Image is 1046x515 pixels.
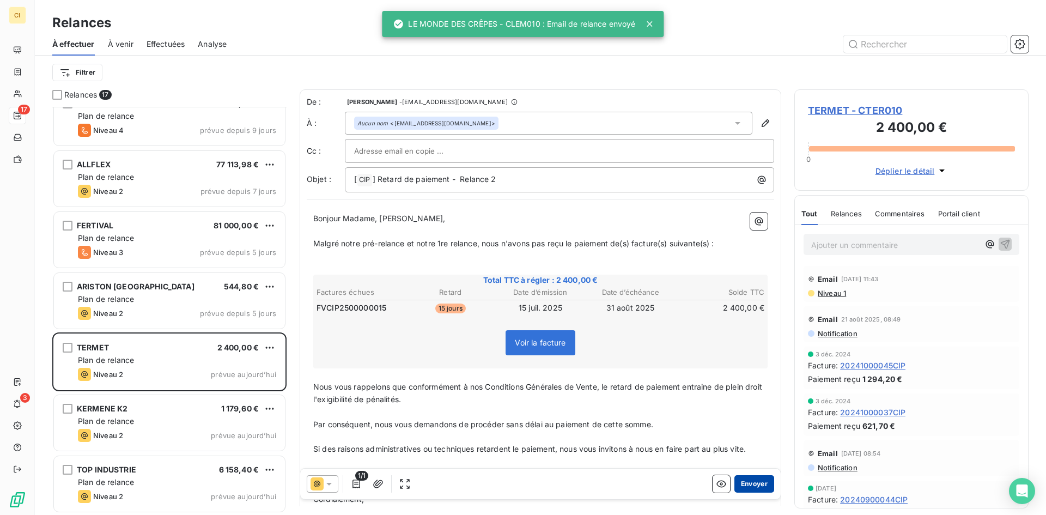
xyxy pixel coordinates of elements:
[586,302,675,314] td: 31 août 2025
[78,111,134,120] span: Plan de relance
[875,209,925,218] span: Commentaires
[808,118,1015,140] h3: 2 400,00 €
[406,287,495,298] th: Retard
[808,420,860,432] span: Paiement reçu
[221,404,259,413] span: 1 179,60 €
[841,276,879,282] span: [DATE] 11:43
[9,491,26,508] img: Logo LeanPay
[313,214,446,223] span: Bonjour Madame, [PERSON_NAME],
[211,370,276,379] span: prévue aujourd’hui
[78,355,134,365] span: Plan de relance
[373,174,496,184] span: ] Retard de paiement - Relance 2
[313,420,653,429] span: Par conséquent, nous vous demandons de procéder sans délai au paiement de cette somme.
[435,304,466,313] span: 15 jours
[317,302,386,313] span: FVCIP2500000015
[93,248,123,257] span: Niveau 3
[147,39,185,50] span: Effectuées
[840,407,905,418] span: 20241000037CIP
[93,126,124,135] span: Niveau 4
[52,39,95,50] span: À effectuer
[393,14,635,34] div: LE MONDE DES CRÊPES - CLEM010 : Email de relance envoyé
[817,289,846,298] span: Niveau 1
[357,119,495,127] div: <[EMAIL_ADDRESS][DOMAIN_NAME]>
[211,492,276,501] span: prévue aujourd’hui
[816,351,851,358] span: 3 déc. 2024
[77,221,113,230] span: FERTIVAL
[316,287,405,298] th: Factures échues
[841,450,881,457] span: [DATE] 08:54
[354,174,357,184] span: [
[808,103,1015,118] span: TERMET - CTER010
[734,475,774,493] button: Envoyer
[841,316,901,323] span: 21 août 2025, 08:49
[313,444,746,453] span: Si des raisons administratives ou techniques retardent le paiement, nous vous invitons à nous en ...
[862,373,903,385] span: 1 294,20 €
[198,39,227,50] span: Analyse
[64,89,97,100] span: Relances
[515,338,565,347] span: Voir la facture
[938,209,980,218] span: Portail client
[99,90,111,100] span: 17
[78,416,134,426] span: Plan de relance
[806,155,811,163] span: 0
[808,373,860,385] span: Paiement reçu
[78,172,134,181] span: Plan de relance
[307,174,331,184] span: Objet :
[77,465,136,474] span: TOP INDUSTRIE
[355,471,368,481] span: 1/1
[357,119,388,127] em: Aucun nom
[496,287,585,298] th: Date d’émission
[872,165,951,177] button: Déplier le détail
[808,494,838,505] span: Facture :
[93,492,123,501] span: Niveau 2
[77,160,111,169] span: ALLFLEX
[78,233,134,243] span: Plan de relance
[78,477,134,487] span: Plan de relance
[93,309,123,318] span: Niveau 2
[818,275,838,283] span: Email
[9,7,26,24] div: CI
[52,64,102,81] button: Filtrer
[313,494,364,504] span: Cordialement,
[801,209,818,218] span: Tout
[77,343,109,352] span: TERMET
[818,315,838,324] span: Email
[18,105,30,114] span: 17
[307,118,345,129] label: À :
[840,494,908,505] span: 20240900044CIP
[399,99,508,105] span: - [EMAIL_ADDRESS][DOMAIN_NAME]
[200,187,276,196] span: prévue depuis 7 jours
[817,463,858,472] span: Notification
[78,294,134,304] span: Plan de relance
[313,239,714,248] span: Malgré notre pré-relance et notre 1re relance, nous n'avons pas reçu le paiement de(s) facture(s)...
[862,420,895,432] span: 621,70 €
[307,96,345,107] span: De :
[347,99,397,105] span: [PERSON_NAME]
[816,485,836,492] span: [DATE]
[586,287,675,298] th: Date d’échéance
[211,431,276,440] span: prévue aujourd’hui
[817,329,858,338] span: Notification
[313,382,764,404] span: Nous vous rappelons que conformément à nos Conditions Générales de Vente, le retard de paiement e...
[77,404,128,413] span: KERMENE K2
[52,107,287,515] div: grid
[676,302,765,314] td: 2 400,00 €
[357,174,372,186] span: CIP
[224,282,259,291] span: 544,80 €
[354,143,471,159] input: Adresse email en copie ...
[77,282,194,291] span: ARISTON [GEOGRAPHIC_DATA]
[496,302,585,314] td: 15 juil. 2025
[843,35,1007,53] input: Rechercher
[200,126,276,135] span: prévue depuis 9 jours
[808,360,838,371] span: Facture :
[840,360,905,371] span: 20241000045CIP
[676,287,765,298] th: Solde TTC
[818,449,838,458] span: Email
[219,465,259,474] span: 6 158,40 €
[315,275,766,286] span: Total TTC à régler : 2 400,00 €
[93,431,123,440] span: Niveau 2
[200,309,276,318] span: prévue depuis 5 jours
[217,343,259,352] span: 2 400,00 €
[216,160,259,169] span: 77 113,98 €
[831,209,862,218] span: Relances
